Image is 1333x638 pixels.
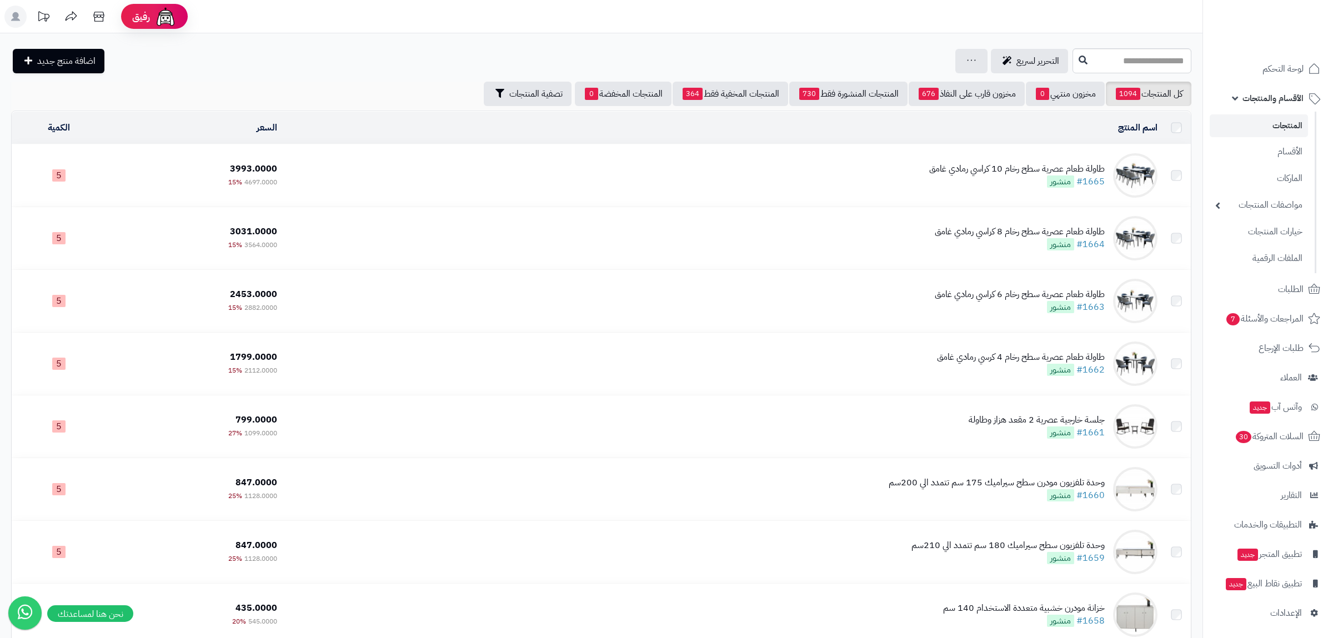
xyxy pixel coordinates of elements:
[244,365,277,375] span: 2112.0000
[1280,370,1302,385] span: العملاء
[228,428,242,438] span: 27%
[1210,114,1308,137] a: المنتجات
[1210,570,1326,597] a: تطبيق نقاط البيعجديد
[1113,530,1157,574] img: وحدة تلفزيون سطح سيراميك 180 سم تتمدد الي 210سم
[1210,423,1326,450] a: السلات المتروكة30
[575,82,671,106] a: المنتجات المخفضة0
[1016,54,1059,68] span: التحرير لسريع
[1270,605,1302,621] span: الإعدادات
[1210,511,1326,538] a: التطبيقات والخدمات
[935,225,1105,238] div: طاولة طعام عصرية سطح رخام 8 كراسي رمادي غامق
[154,6,177,28] img: ai-face.png
[235,413,277,426] span: 799.0000
[969,414,1105,426] div: جلسة خارجية عصرية 2 مقعد هزاز وطاولة
[1249,399,1302,415] span: وآتس آب
[52,546,66,558] span: 5
[230,288,277,301] span: 2453.0000
[52,295,66,307] span: 5
[1076,363,1105,376] a: #1662
[889,476,1105,489] div: وحدة تلفزيون مودرن سطح سيراميك 175 سم تتمدد الي 200سم
[52,483,66,495] span: 5
[1262,61,1304,77] span: لوحة التحكم
[244,428,277,438] span: 1099.0000
[1210,482,1326,509] a: التقارير
[235,539,277,552] span: 847.0000
[683,88,703,100] span: 364
[1047,489,1074,501] span: منشور
[789,82,908,106] a: المنتجات المنشورة فقط730
[228,177,242,187] span: 15%
[1210,453,1326,479] a: أدوات التسويق
[235,601,277,615] span: 435.0000
[1047,426,1074,439] span: منشور
[1257,28,1322,52] img: logo-2.png
[1118,121,1157,134] a: اسم المنتج
[1047,175,1074,188] span: منشور
[1047,238,1074,250] span: منشور
[673,82,788,106] a: المنتجات المخفية فقط364
[1076,489,1105,502] a: #1660
[1113,592,1157,637] img: خزانة مودرن خشبية متعددة الاستخدام 140 سم
[1210,247,1308,270] a: الملفات الرقمية
[909,82,1025,106] a: مخزون قارب على النفاذ676
[1113,216,1157,260] img: طاولة طعام عصرية سطح رخام 8 كراسي رمادي غامق
[1250,401,1270,414] span: جديد
[1210,56,1326,82] a: لوحة التحكم
[1225,311,1304,326] span: المراجعات والأسئلة
[257,121,277,134] a: السعر
[929,163,1105,175] div: طاولة طعام عصرية سطح رخام 10 كراسي رمادي غامق
[230,162,277,175] span: 3993.0000
[228,365,242,375] span: 15%
[1226,313,1240,325] span: 7
[943,602,1105,615] div: خزانة مودرن خشبية متعددة الاستخدام 140 سم
[1225,576,1302,591] span: تطبيق نقاط البيع
[1047,552,1074,564] span: منشور
[1076,551,1105,565] a: #1659
[585,88,598,100] span: 0
[1113,404,1157,449] img: جلسة خارجية عصرية 2 مقعد هزاز وطاولة
[1210,193,1308,217] a: مواصفات المنتجات
[1036,88,1049,100] span: 0
[1026,82,1105,106] a: مخزون منتهي0
[1226,578,1246,590] span: جديد
[1210,600,1326,626] a: الإعدادات
[1210,140,1308,164] a: الأقسام
[1210,167,1308,190] a: الماركات
[244,303,277,313] span: 2882.0000
[228,240,242,250] span: 15%
[1047,615,1074,627] span: منشور
[1113,153,1157,198] img: طاولة طعام عصرية سطح رخام 10 كراسي رمادي غامق
[1076,300,1105,314] a: #1663
[230,350,277,364] span: 1799.0000
[37,54,96,68] span: اضافة منتج جديد
[52,358,66,370] span: 5
[132,10,150,23] span: رفيق
[1235,429,1304,444] span: السلات المتروكة
[1237,549,1258,561] span: جديد
[1076,238,1105,251] a: #1664
[911,539,1105,552] div: وحدة تلفزيون سطح سيراميك 180 سم تتمدد الي 210سم
[1047,301,1074,313] span: منشور
[52,232,66,244] span: 5
[248,616,277,626] span: 545.0000
[29,6,57,31] a: تحديثات المنصة
[799,88,819,100] span: 730
[919,88,939,100] span: 676
[1116,88,1140,100] span: 1094
[48,121,70,134] a: الكمية
[1210,394,1326,420] a: وآتس آبجديد
[52,169,66,182] span: 5
[1242,91,1304,106] span: الأقسام والمنتجات
[509,87,563,101] span: تصفية المنتجات
[1210,364,1326,391] a: العملاء
[244,554,277,564] span: 1128.0000
[1236,546,1302,562] span: تطبيق المتجر
[1113,467,1157,511] img: وحدة تلفزيون مودرن سطح سيراميك 175 سم تتمدد الي 200سم
[1281,488,1302,503] span: التقارير
[1113,341,1157,386] img: طاولة طعام عصرية سطح رخام 4 كرسي رمادي غامق
[235,476,277,489] span: 847.0000
[1076,175,1105,188] a: #1665
[937,351,1105,364] div: طاولة طعام عصرية سطح رخام 4 كرسي رمادي غامق
[52,420,66,433] span: 5
[1254,458,1302,474] span: أدوات التسويق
